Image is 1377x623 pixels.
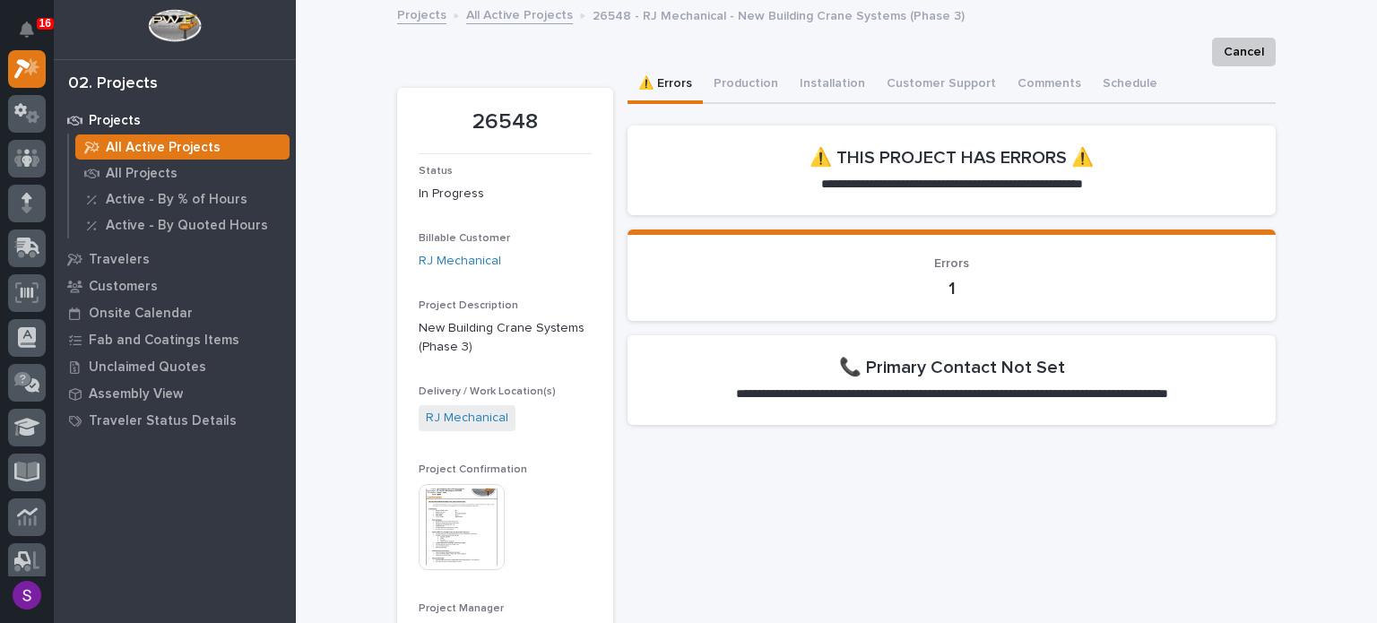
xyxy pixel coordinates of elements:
[1007,66,1092,104] button: Comments
[876,66,1007,104] button: Customer Support
[22,22,46,50] div: Notifications16
[54,246,296,273] a: Travelers
[54,273,296,299] a: Customers
[419,386,556,397] span: Delivery / Work Location(s)
[89,306,193,322] p: Onsite Calendar
[419,166,453,177] span: Status
[397,4,446,24] a: Projects
[106,166,178,182] p: All Projects
[419,300,518,311] span: Project Description
[54,353,296,380] a: Unclaimed Quotes
[69,212,296,238] a: Active - By Quoted Hours
[426,409,508,428] a: RJ Mechanical
[419,252,501,271] a: RJ Mechanical
[810,147,1094,169] h2: ⚠️ THIS PROJECT HAS ERRORS ⚠️
[649,278,1254,299] p: 1
[419,233,510,244] span: Billable Customer
[466,4,573,24] a: All Active Projects
[54,299,296,326] a: Onsite Calendar
[789,66,876,104] button: Installation
[8,11,46,48] button: Notifications
[89,386,183,402] p: Assembly View
[8,576,46,614] button: users-avatar
[419,185,592,203] p: In Progress
[89,252,150,268] p: Travelers
[68,74,158,94] div: 02. Projects
[54,326,296,353] a: Fab and Coatings Items
[69,134,296,160] a: All Active Projects
[89,359,206,376] p: Unclaimed Quotes
[106,140,221,156] p: All Active Projects
[419,109,592,135] p: 26548
[1212,38,1276,66] button: Cancel
[106,192,247,208] p: Active - By % of Hours
[419,464,527,475] span: Project Confirmation
[593,4,965,24] p: 26548 - RJ Mechanical - New Building Crane Systems (Phase 3)
[89,333,239,349] p: Fab and Coatings Items
[148,9,201,42] img: Workspace Logo
[69,160,296,186] a: All Projects
[39,17,51,30] p: 16
[54,407,296,434] a: Traveler Status Details
[419,319,592,357] p: New Building Crane Systems (Phase 3)
[106,218,268,234] p: Active - By Quoted Hours
[1224,41,1264,63] span: Cancel
[89,279,158,295] p: Customers
[69,186,296,212] a: Active - By % of Hours
[934,257,969,270] span: Errors
[703,66,789,104] button: Production
[419,603,504,614] span: Project Manager
[1092,66,1168,104] button: Schedule
[54,380,296,407] a: Assembly View
[54,107,296,134] a: Projects
[89,413,237,429] p: Traveler Status Details
[839,357,1065,378] h2: 📞 Primary Contact Not Set
[89,113,141,129] p: Projects
[628,66,703,104] button: ⚠️ Errors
